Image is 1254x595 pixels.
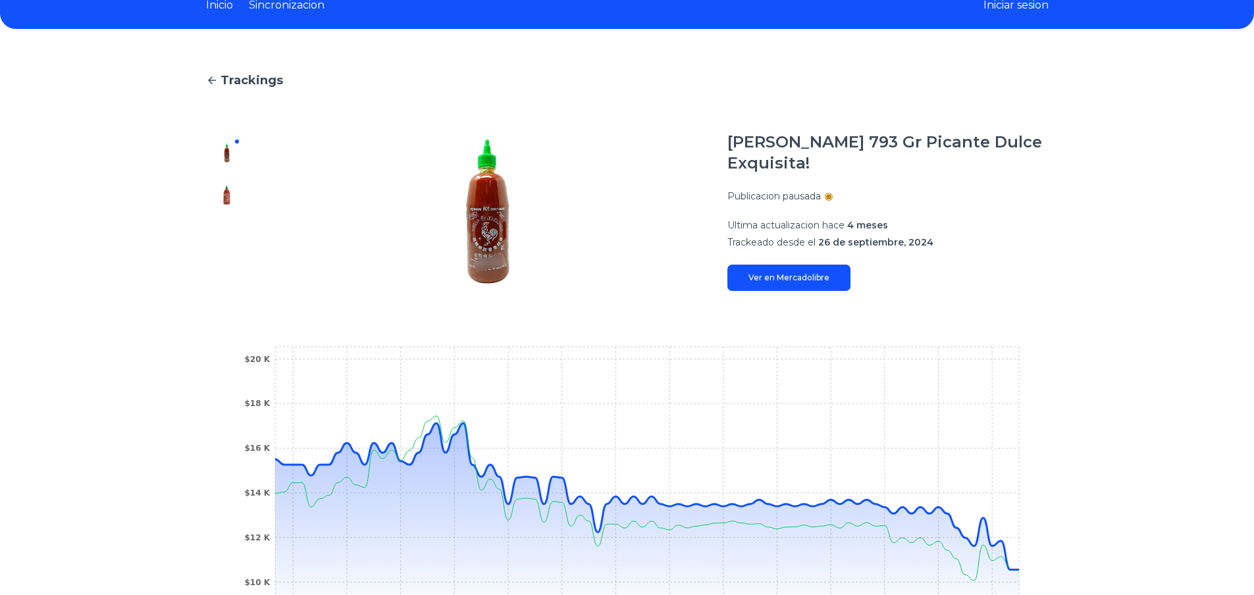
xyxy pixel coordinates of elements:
span: Trackings [221,71,283,90]
span: 26 de septiembre, 2024 [818,236,933,248]
tspan: $18 K [244,399,270,408]
span: Ultima actualizacion hace [727,219,845,231]
a: Ver en Mercadolibre [727,265,850,291]
tspan: $12 K [244,533,270,542]
img: Salsa Sriracha 793 Gr Picante Dulce Exquisita! [274,132,701,291]
span: 4 meses [847,219,888,231]
span: Trackeado desde el [727,236,816,248]
tspan: $14 K [244,488,270,498]
h1: [PERSON_NAME] 793 Gr Picante Dulce Exquisita! [727,132,1049,174]
tspan: $16 K [244,444,270,453]
p: Publicacion pausada [727,190,821,203]
img: Salsa Sriracha 793 Gr Picante Dulce Exquisita! [217,142,238,163]
tspan: $10 K [244,578,270,587]
img: Salsa Sriracha 793 Gr Picante Dulce Exquisita! [217,184,238,205]
tspan: $20 K [244,355,270,364]
a: Trackings [206,71,1049,90]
